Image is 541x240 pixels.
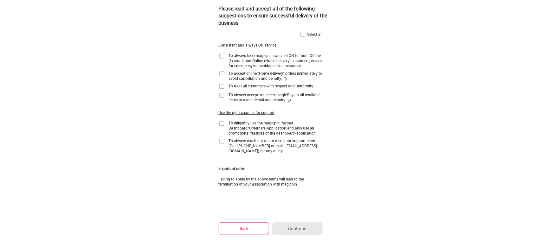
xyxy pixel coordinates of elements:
[219,110,275,115] div: Use the right channel for support
[219,166,245,171] div: Important note:
[219,138,225,144] img: home-delivery-unchecked-checkbox-icon.f10e6f61.svg
[219,71,225,77] img: home-delivery-unchecked-checkbox-icon.f10e6f61.svg
[229,120,323,136] div: To diligently use the magicpin Partner Dashboard/Orderhere Application and also use all promotion...
[272,222,322,235] button: Continue
[229,53,323,68] div: To always keep magicpin switched ON for both Offline (In-store) and Online (Home delivery) custom...
[219,92,225,98] img: home-delivery-unchecked-checkbox-icon.f10e6f61.svg
[287,98,291,102] img: informationCircleBlack.2195f373.svg
[219,222,269,235] button: Back
[219,120,225,127] img: home-delivery-unchecked-checkbox-icon.f10e6f61.svg
[219,83,225,90] img: home-delivery-unchecked-checkbox-icon.f10e6f61.svg
[300,31,306,37] img: home-delivery-unchecked-checkbox-icon.f10e6f61.svg
[219,53,225,59] img: home-delivery-unchecked-checkbox-icon.f10e6f61.svg
[219,176,323,186] div: Failing to abide by the above terms will lead to the termination of your association with magicpin
[229,71,323,81] div: To accept online (Home delivery) orders immediately to avoid cancellation and penalty.
[229,138,323,153] div: To always reach out to our merchant support team (Call [PHONE_NUMBER] or mail - [EMAIL_ADDRESS][D...
[219,42,277,48] div: Consistent and always ON service
[229,92,323,102] div: To always accept vouchers, magicPay on all available items to avoid denial and penalty.
[283,77,287,81] img: informationCircleBlack.2195f373.svg
[307,32,323,37] div: Select all
[229,83,314,88] div: To treat all customers with respect and uniformity.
